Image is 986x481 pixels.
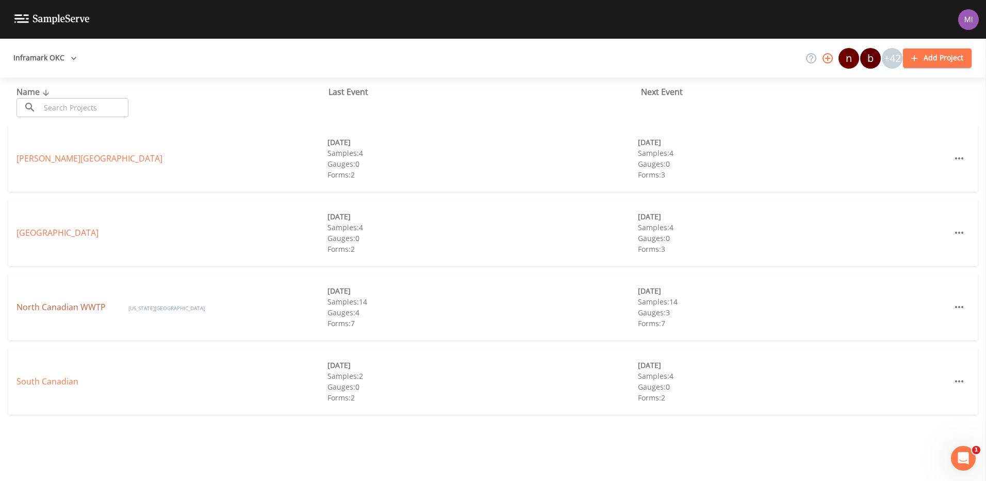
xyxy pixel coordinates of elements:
div: Last Event [328,86,640,98]
div: [DATE] [327,137,638,148]
div: Samples: 2 [327,371,638,381]
div: bturner@inframark.com [860,48,881,69]
div: Gauges: 3 [638,307,949,318]
input: Search Projects [40,98,128,117]
div: Gauges: 0 [327,233,638,244]
a: North Canadian WWTP [17,301,108,313]
div: Samples: 4 [327,148,638,158]
div: [DATE] [638,285,949,296]
div: [DATE] [638,360,949,371]
a: [PERSON_NAME][GEOGRAPHIC_DATA] [17,153,162,164]
div: Samples: 14 [327,296,638,307]
div: nicholas.wilson@inframark.com [838,48,860,69]
div: Samples: 14 [638,296,949,307]
div: Forms: 3 [638,169,949,180]
img: logo [14,14,90,24]
div: Samples: 4 [638,222,949,233]
div: Gauges: 0 [638,233,949,244]
div: [DATE] [638,137,949,148]
div: Samples: 4 [327,222,638,233]
iframe: Intercom live chat [951,446,976,471]
div: b [860,48,881,69]
div: [DATE] [327,285,638,296]
div: Gauges: 0 [638,381,949,392]
div: [DATE] [327,211,638,222]
div: Forms: 3 [638,244,949,254]
span: Name [17,86,52,98]
span: [US_STATE][GEOGRAPHIC_DATA] [128,304,205,312]
div: Forms: 7 [327,318,638,329]
button: Add Project [903,49,972,68]
div: Forms: 2 [638,392,949,403]
div: Forms: 2 [327,392,638,403]
span: 1 [972,446,980,454]
div: Samples: 4 [638,371,949,381]
div: Next Event [641,86,953,98]
div: [DATE] [327,360,638,371]
div: Gauges: 0 [638,158,949,169]
a: [GEOGRAPHIC_DATA] [17,227,98,238]
div: Gauges: 0 [327,158,638,169]
div: +42 [882,48,902,69]
div: Forms: 2 [327,169,638,180]
a: South Canadian [17,376,78,387]
div: n [839,48,859,69]
div: Samples: 4 [638,148,949,158]
div: Gauges: 0 [327,381,638,392]
div: Forms: 7 [638,318,949,329]
div: Forms: 2 [327,244,638,254]
img: 11d739c36d20347f7b23fdbf2a9dc2c5 [958,9,979,30]
button: Inframark OKC [9,49,81,68]
div: Gauges: 4 [327,307,638,318]
div: [DATE] [638,211,949,222]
